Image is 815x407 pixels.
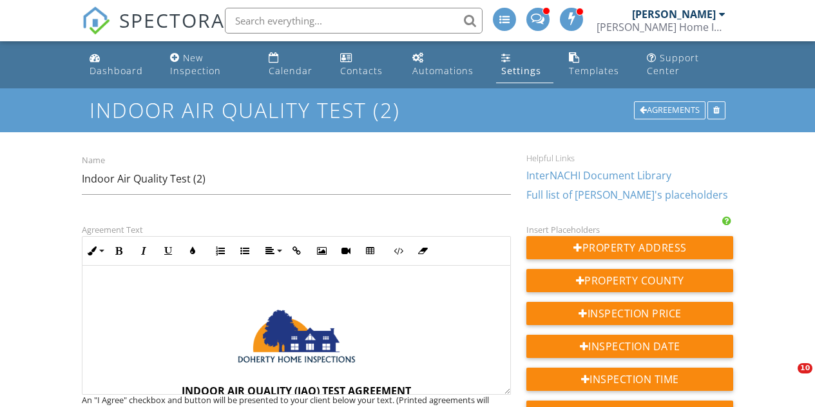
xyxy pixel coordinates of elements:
[107,239,131,263] button: Bold (Ctrl+B)
[285,239,309,263] button: Insert Link (Ctrl+K)
[526,269,733,292] div: Property County
[119,6,225,34] span: SPECTORA
[569,65,619,77] div: Templates
[410,239,435,263] button: Clear Formatting
[182,384,411,398] strong: INDOOR AIR QUALITY (IAQ) TEST AGREEMENT
[233,239,257,263] button: Unordered List
[526,224,600,235] label: Insert Placeholders
[260,239,285,263] button: Align
[82,239,107,263] button: Inline Style
[335,46,397,83] a: Contacts
[82,155,105,166] label: Name
[82,6,110,35] img: The Best Home Inspection Software - Spectora
[232,301,361,379] img: 400dpiLogo.png
[309,239,334,263] button: Insert Image (Ctrl+P)
[90,99,725,121] h1: Indoor Air Quality Test (2)
[564,46,631,83] a: Templates
[90,65,143,77] div: Dashboard
[526,153,733,163] div: Helpful Links
[358,239,383,263] button: Insert Table
[501,65,541,77] div: Settings
[526,168,671,183] a: InterNACHI Document Library
[208,239,233,263] button: Ordered List
[496,46,553,83] a: Settings
[334,239,358,263] button: Insert Video
[632,8,716,21] div: [PERSON_NAME]
[225,8,483,34] input: Search everything...
[269,65,312,77] div: Calendar
[84,46,155,83] a: Dashboard
[131,239,156,263] button: Italic (Ctrl+I)
[340,65,383,77] div: Contacts
[634,103,707,115] a: Agreements
[526,188,728,202] a: Full list of [PERSON_NAME]'s placeholders
[771,363,802,394] iframe: Intercom live chat
[526,335,733,358] div: Inspection Date
[386,239,410,263] button: Code View
[82,224,143,235] label: Agreement Text
[526,302,733,325] div: Inspection Price
[412,65,474,77] div: Automations
[634,101,705,119] div: Agreements
[642,46,731,83] a: Support Center
[170,52,221,77] div: New Inspection
[597,21,725,34] div: Doherty Home Inspections
[82,17,225,45] a: SPECTORA
[526,368,733,391] div: Inspection Time
[156,239,180,263] button: Underline (Ctrl+U)
[647,52,699,77] div: Support Center
[407,46,485,83] a: Automations (Advanced)
[165,46,253,83] a: New Inspection
[526,236,733,259] div: Property Address
[264,46,325,83] a: Calendar
[180,239,205,263] button: Colors
[798,363,812,373] span: 10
